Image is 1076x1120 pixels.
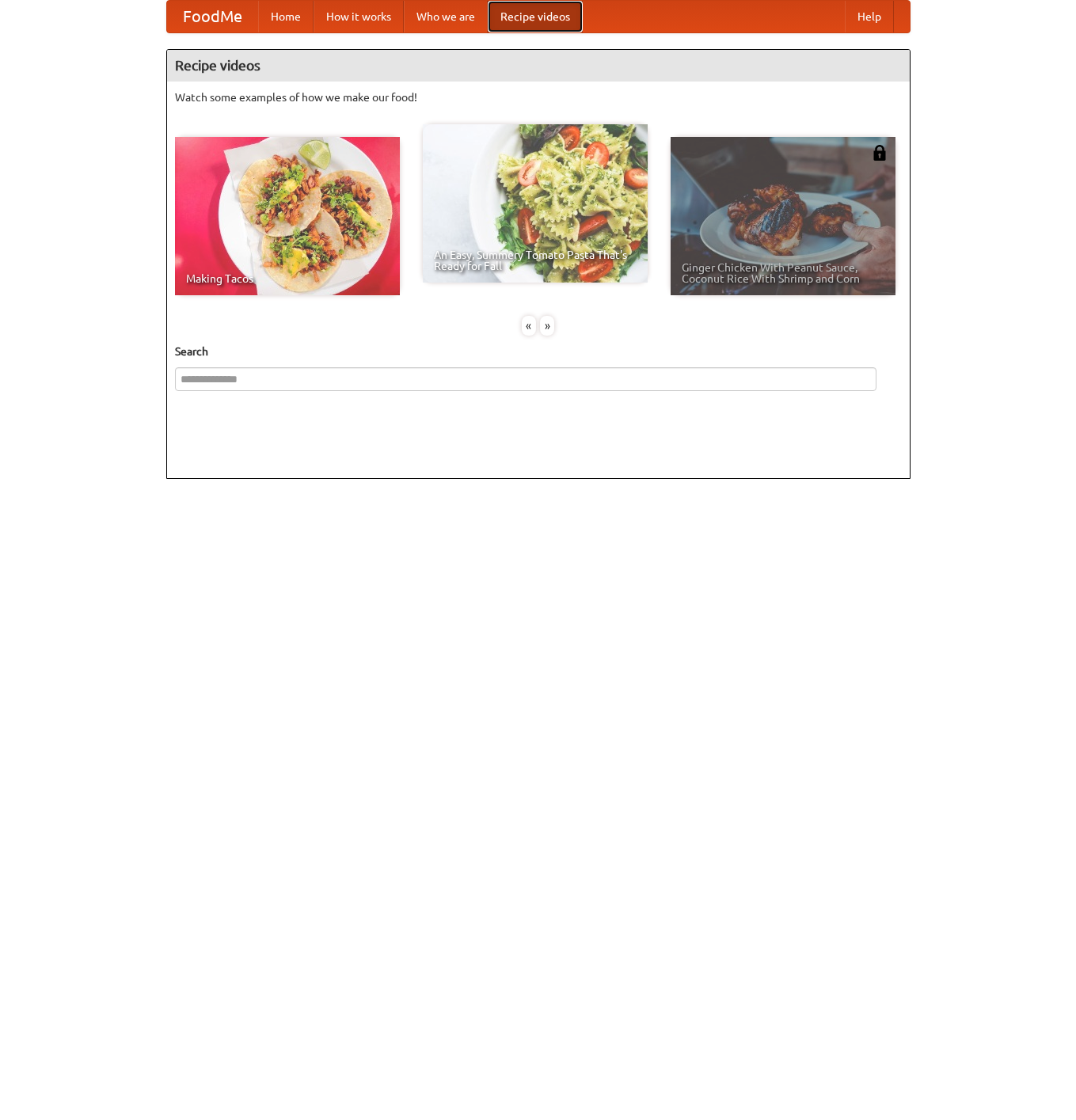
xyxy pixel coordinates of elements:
p: Watch some examples of how we make our food! [175,89,902,105]
a: How it works [314,1,404,32]
a: Recipe videos [488,1,583,32]
a: Home [258,1,314,32]
a: Help [845,1,894,32]
a: FoodMe [167,1,258,32]
a: Who we are [404,1,488,32]
div: « [522,316,536,336]
div: » [540,316,554,336]
span: Making Tacos [186,273,389,284]
h5: Search [175,344,902,359]
img: 483408.png [872,145,888,161]
span: An Easy, Summery Tomato Pasta That's Ready for Fall [434,249,637,271]
a: An Easy, Summery Tomato Pasta That's Ready for Fall [423,124,648,283]
a: Making Tacos [175,137,400,295]
h4: Recipe videos [167,50,910,82]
